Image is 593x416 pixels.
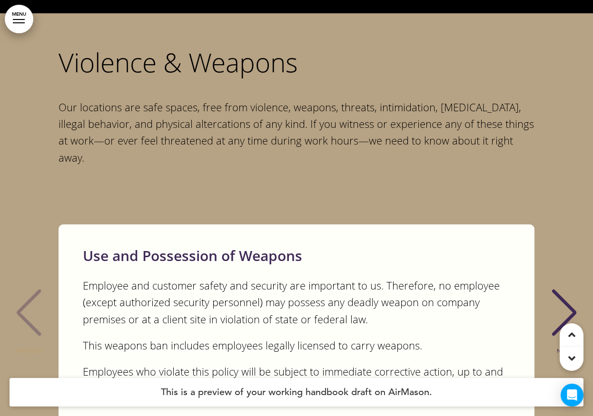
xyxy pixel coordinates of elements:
p: This weapons ban includes employees legally licensed to carry weapons. [83,337,515,354]
p: Our locations are safe spaces, free from violence, weapons, threats, intimidation, [MEDICAL_DATA]... [59,99,534,166]
div: Next slide [550,298,579,345]
h4: This is a preview of your working handbook draft on AirMason. [10,378,583,406]
span: NEXT [557,348,572,354]
h6: Use and Possession of Weapons [83,249,515,263]
a: MENU [5,5,33,33]
h1: Violence & Weapons [59,49,534,75]
div: Open Intercom Messenger [561,384,583,406]
p: Employees who violate this policy will be subject to immediate corrective action, up to and inclu... [83,363,515,397]
p: Employee and customer safety and security are important to us. Therefore, no employee (except aut... [83,277,515,328]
